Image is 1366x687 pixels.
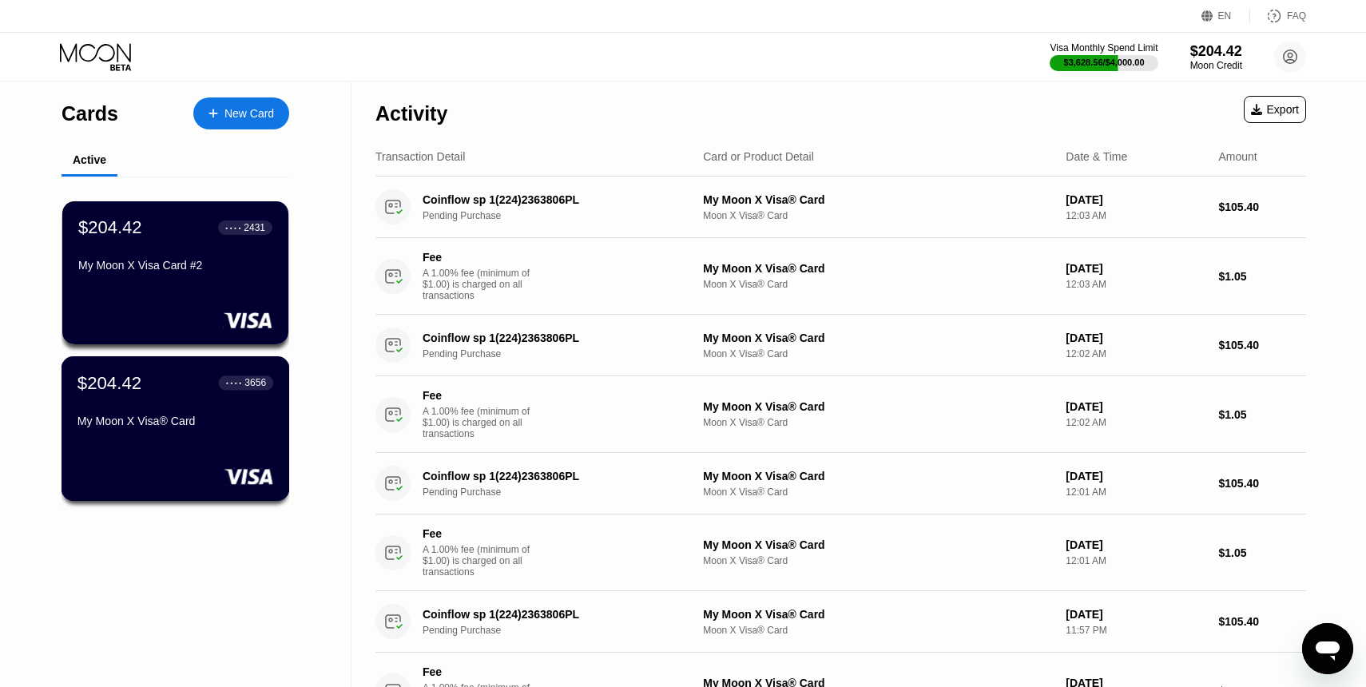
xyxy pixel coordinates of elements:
[1066,470,1205,482] div: [DATE]
[1050,42,1158,54] div: Visa Monthly Spend Limit
[423,527,534,540] div: Fee
[1219,201,1307,213] div: $105.40
[1219,339,1307,351] div: $105.40
[703,417,1053,428] div: Moon X Visa® Card
[1066,150,1127,163] div: Date & Time
[1219,408,1307,421] div: $1.05
[1066,348,1205,359] div: 12:02 AM
[1302,623,1353,674] iframe: Pulsante per aprire la finestra di messaggistica
[375,102,447,125] div: Activity
[375,514,1306,591] div: FeeA 1.00% fee (minimum of $1.00) is charged on all transactionsMy Moon X Visa® CardMoon X Visa® ...
[423,665,534,678] div: Fee
[703,150,814,163] div: Card or Product Detail
[703,193,1053,206] div: My Moon X Visa® Card
[1064,58,1145,67] div: $3,628.56 / $4,000.00
[423,210,706,221] div: Pending Purchase
[375,376,1306,453] div: FeeA 1.00% fee (minimum of $1.00) is charged on all transactionsMy Moon X Visa® CardMoon X Visa® ...
[423,608,686,621] div: Coinflow sp 1(224)2363806PL
[375,315,1306,376] div: Coinflow sp 1(224)2363806PLPending PurchaseMy Moon X Visa® CardMoon X Visa® Card[DATE]12:02 AM$10...
[423,268,542,301] div: A 1.00% fee (minimum of $1.00) is charged on all transactions
[1219,615,1307,628] div: $105.40
[193,97,289,129] div: New Card
[703,470,1053,482] div: My Moon X Visa® Card
[1219,546,1307,559] div: $1.05
[423,544,542,578] div: A 1.00% fee (minimum of $1.00) is charged on all transactions
[703,555,1053,566] div: Moon X Visa® Card
[703,332,1053,344] div: My Moon X Visa® Card
[1050,42,1158,71] div: Visa Monthly Spend Limit$3,628.56/$4,000.00
[423,193,686,206] div: Coinflow sp 1(224)2363806PL
[1219,477,1307,490] div: $105.40
[375,150,465,163] div: Transaction Detail
[62,201,288,344] div: $204.42● ● ● ●2431My Moon X Visa Card #2
[423,251,534,264] div: Fee
[1066,279,1205,290] div: 12:03 AM
[375,453,1306,514] div: Coinflow sp 1(224)2363806PLPending PurchaseMy Moon X Visa® CardMoon X Visa® Card[DATE]12:01 AM$10...
[703,400,1053,413] div: My Moon X Visa® Card
[423,406,542,439] div: A 1.00% fee (minimum of $1.00) is charged on all transactions
[423,486,706,498] div: Pending Purchase
[1066,193,1205,206] div: [DATE]
[703,486,1053,498] div: Moon X Visa® Card
[1218,10,1232,22] div: EN
[375,591,1306,653] div: Coinflow sp 1(224)2363806PLPending PurchaseMy Moon X Visa® CardMoon X Visa® Card[DATE]11:57 PM$10...
[1250,8,1306,24] div: FAQ
[1287,10,1306,22] div: FAQ
[703,279,1053,290] div: Moon X Visa® Card
[226,380,242,385] div: ● ● ● ●
[244,222,265,233] div: 2431
[77,415,273,427] div: My Moon X Visa® Card
[73,153,106,166] div: Active
[703,348,1053,359] div: Moon X Visa® Card
[375,177,1306,238] div: Coinflow sp 1(224)2363806PLPending PurchaseMy Moon X Visa® CardMoon X Visa® Card[DATE]12:03 AM$10...
[224,107,274,121] div: New Card
[423,332,686,344] div: Coinflow sp 1(224)2363806PL
[703,538,1053,551] div: My Moon X Visa® Card
[703,262,1053,275] div: My Moon X Visa® Card
[1190,43,1242,71] div: $204.42Moon Credit
[703,625,1053,636] div: Moon X Visa® Card
[225,225,241,230] div: ● ● ● ●
[244,377,266,388] div: 3656
[1066,210,1205,221] div: 12:03 AM
[375,238,1306,315] div: FeeA 1.00% fee (minimum of $1.00) is charged on all transactionsMy Moon X Visa® CardMoon X Visa® ...
[1066,400,1205,413] div: [DATE]
[62,357,288,500] div: $204.42● ● ● ●3656My Moon X Visa® Card
[1251,103,1299,116] div: Export
[1066,486,1205,498] div: 12:01 AM
[62,102,118,125] div: Cards
[1066,262,1205,275] div: [DATE]
[423,625,706,636] div: Pending Purchase
[1190,43,1242,60] div: $204.42
[703,608,1053,621] div: My Moon X Visa® Card
[1190,60,1242,71] div: Moon Credit
[1219,150,1257,163] div: Amount
[423,348,706,359] div: Pending Purchase
[1219,270,1307,283] div: $1.05
[78,217,142,238] div: $204.42
[1201,8,1250,24] div: EN
[1066,625,1205,636] div: 11:57 PM
[703,210,1053,221] div: Moon X Visa® Card
[423,470,686,482] div: Coinflow sp 1(224)2363806PL
[1066,417,1205,428] div: 12:02 AM
[78,259,272,272] div: My Moon X Visa Card #2
[1066,555,1205,566] div: 12:01 AM
[1066,332,1205,344] div: [DATE]
[1066,608,1205,621] div: [DATE]
[423,389,534,402] div: Fee
[1244,96,1306,123] div: Export
[1066,538,1205,551] div: [DATE]
[77,372,141,393] div: $204.42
